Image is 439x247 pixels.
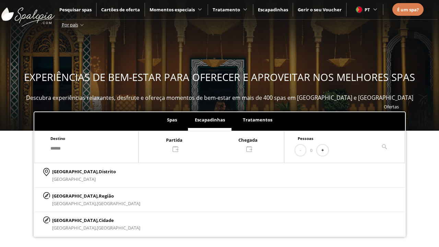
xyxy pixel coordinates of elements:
[243,117,272,123] span: Tratamentos
[26,94,413,102] span: Descubra experiências relaxantes, desfrute e ofereça momentos de bem-estar em mais de 400 spas em...
[258,7,288,13] a: Escapadinhas
[397,7,419,13] span: É um spa?
[52,176,96,182] span: [GEOGRAPHIC_DATA]
[195,117,225,123] span: Escapadinhas
[1,1,55,27] img: ImgLogoSpalopia.BvClDcEz.svg
[99,193,114,199] span: Região
[167,117,177,123] span: Spas
[317,145,328,156] button: +
[97,225,140,231] span: [GEOGRAPHIC_DATA]
[50,136,65,141] span: Destino
[397,6,419,13] a: É um spa?
[298,7,342,13] a: Gerir o seu Voucher
[295,145,306,156] button: -
[310,146,312,154] span: 0
[384,104,399,110] a: Ofertas
[99,168,116,175] span: Distrito
[52,192,140,200] p: [GEOGRAPHIC_DATA],
[59,7,92,13] a: Pesquisar spas
[101,7,140,13] a: Cartões de oferta
[52,225,97,231] span: [GEOGRAPHIC_DATA],
[97,200,140,207] span: [GEOGRAPHIC_DATA]
[52,216,140,224] p: [GEOGRAPHIC_DATA],
[298,136,313,141] span: Pessoas
[24,70,415,84] span: EXPERIÊNCIAS DE BEM-ESTAR PARA OFERECER E APROVEITAR NOS MELHORES SPAS
[62,22,78,28] span: Por país
[52,168,116,175] p: [GEOGRAPHIC_DATA],
[52,200,97,207] span: [GEOGRAPHIC_DATA],
[99,217,114,223] span: Cidade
